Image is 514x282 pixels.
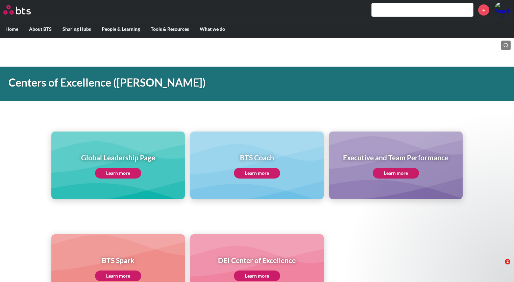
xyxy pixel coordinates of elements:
[234,168,280,179] a: Learn more
[494,2,511,18] a: Profile
[373,168,419,179] a: Learn more
[95,255,141,265] h1: BTS Spark
[234,152,280,162] h1: BTS Coach
[145,20,194,38] label: Tools & Resources
[234,271,280,281] a: Learn more
[81,152,155,162] h1: Global Leadership Page
[478,4,489,16] a: +
[494,2,511,18] img: Angeliki Andreou
[24,20,57,38] label: About BTS
[3,5,31,15] img: BTS Logo
[8,75,357,90] h1: Centers of Excellence ([PERSON_NAME])
[3,5,43,15] a: Go home
[505,259,510,264] span: 2
[57,20,96,38] label: Sharing Hubs
[194,20,230,38] label: What we do
[95,168,141,179] a: Learn more
[95,271,141,281] a: Learn more
[218,255,296,265] h1: DEI Center of Excellence
[343,152,448,162] h1: Executive and Team Performance
[96,20,145,38] label: People & Learning
[491,259,507,275] iframe: Intercom live chat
